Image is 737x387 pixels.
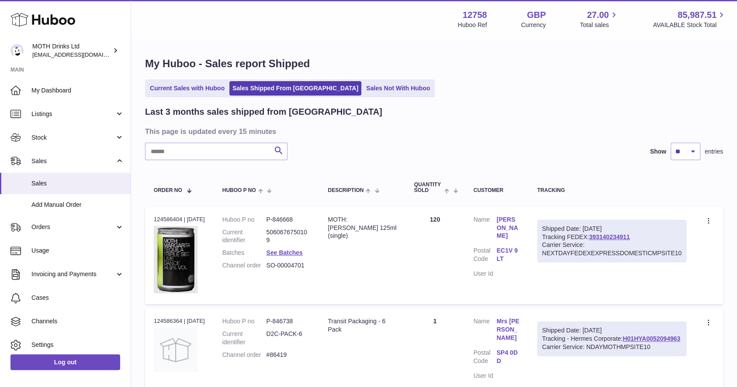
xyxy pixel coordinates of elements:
dd: SO-00004701 [266,261,310,270]
h2: Last 3 months sales shipped from [GEOGRAPHIC_DATA] [145,106,382,118]
dd: D2C-PACK-6 [266,330,310,346]
a: 27.00 Total sales [580,9,619,29]
div: Tracking - Hermes Corporate: [537,322,686,356]
span: 27.00 [587,9,609,21]
a: See Batches [266,249,302,256]
a: 85,987.51 AVAILABLE Stock Total [653,9,727,29]
div: Currency [521,21,546,29]
span: Stock [31,134,115,142]
div: Shipped Date: [DATE] [542,225,682,233]
a: Log out [10,354,120,370]
a: H01HYA0052094963 [623,335,680,342]
dt: Current identifier [222,330,266,346]
span: 85,987.51 [678,9,716,21]
strong: GBP [527,9,546,21]
span: Usage [31,247,124,255]
img: no-photo.jpg [154,328,197,372]
h3: This page is updated every 15 minutes [145,127,721,136]
dt: User Id [474,270,497,278]
div: Tracking FEDEX: [537,220,686,263]
dt: Name [474,216,497,243]
span: Description [328,188,363,193]
span: Channels [31,317,124,325]
div: Huboo Ref [458,21,487,29]
a: [PERSON_NAME] [497,216,520,240]
strong: 12758 [463,9,487,21]
span: Settings [31,341,124,349]
a: 393140234911 [589,233,630,240]
h1: My Huboo - Sales report Shipped [145,57,723,71]
div: Customer [474,188,520,193]
dd: P-846668 [266,216,310,224]
span: Order No [154,188,182,193]
span: Quantity Sold [414,182,443,193]
div: MOTH Drinks Ltd [32,42,111,59]
dd: 5060676750109 [266,228,310,245]
dt: Channel order [222,351,266,359]
dd: P-846738 [266,317,310,325]
dt: Postal Code [474,349,497,367]
td: 120 [405,207,465,304]
span: My Dashboard [31,86,124,95]
span: Cases [31,294,124,302]
dt: Name [474,317,497,344]
dt: Postal Code [474,247,497,265]
div: Carrier Service: NDAYMOTHMPSITE10 [542,343,682,351]
dt: Current identifier [222,228,266,245]
span: Listings [31,110,115,118]
div: MOTH: [PERSON_NAME] 125ml (single) [328,216,396,240]
img: 127581694602485.png [154,226,197,293]
div: Carrier Service: NEXTDAYFEDEXEXPRESSDOMESTICMPSITE10 [542,241,682,257]
span: Sales [31,179,124,188]
img: orders@mothdrinks.com [10,44,24,57]
dd: #86419 [266,351,310,359]
label: Show [650,147,666,156]
dt: Channel order [222,261,266,270]
dt: Batches [222,249,266,257]
a: SP4 0DD [497,349,520,365]
span: Huboo P no [222,188,256,193]
div: Shipped Date: [DATE] [542,326,682,335]
div: Transit Packaging - 6 Pack [328,317,396,334]
dt: Huboo P no [222,317,266,325]
a: Sales Shipped From [GEOGRAPHIC_DATA] [229,81,361,96]
div: 124586364 | [DATE] [154,317,205,325]
dt: User Id [474,372,497,380]
dt: Huboo P no [222,216,266,224]
span: [EMAIL_ADDRESS][DOMAIN_NAME] [32,51,128,58]
span: Orders [31,223,115,231]
span: AVAILABLE Stock Total [653,21,727,29]
span: Sales [31,157,115,165]
a: Current Sales with Huboo [147,81,228,96]
span: entries [705,147,723,156]
span: Invoicing and Payments [31,270,115,278]
div: Tracking [537,188,686,193]
span: Add Manual Order [31,201,124,209]
a: Sales Not With Huboo [363,81,433,96]
div: 124586404 | [DATE] [154,216,205,223]
a: EC1V 9LT [497,247,520,263]
a: Mrs [PERSON_NAME] [497,317,520,342]
span: Total sales [580,21,619,29]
